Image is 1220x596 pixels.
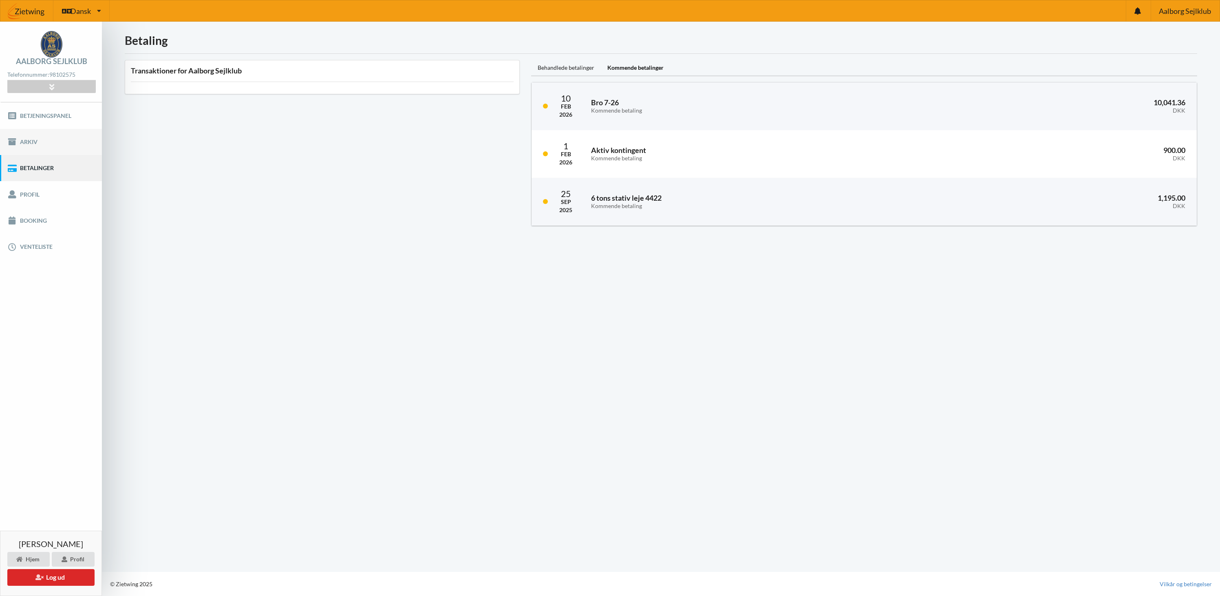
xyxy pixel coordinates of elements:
[559,150,572,158] div: Feb
[904,107,1185,114] div: DKK
[591,203,904,210] div: Kommende betaling
[52,552,95,567] div: Profil
[7,69,95,80] div: Telefonnummer:
[911,155,1185,162] div: DKK
[16,58,87,65] div: Aalborg Sejlklub
[559,102,572,111] div: Feb
[911,146,1185,162] h3: 900.00
[559,158,572,166] div: 2026
[559,189,572,198] div: 25
[7,552,50,567] div: Hjem
[125,33,1197,48] h1: Betaling
[591,107,892,114] div: Kommende betaling
[49,71,75,78] strong: 98102575
[591,193,904,210] h3: 6 tons stativ leje 4422
[7,569,95,586] button: Log ud
[19,540,83,548] span: [PERSON_NAME]
[1159,7,1211,15] span: Aalborg Sejlklub
[591,155,899,162] div: Kommende betaling
[559,198,572,206] div: Sep
[904,98,1185,114] h3: 10,041.36
[559,206,572,214] div: 2025
[591,98,892,114] h3: Bro 7-26
[559,142,572,150] div: 1
[1160,580,1212,588] a: Vilkår og betingelser
[916,193,1185,210] h3: 1,195.00
[601,60,670,76] div: Kommende betalinger
[559,94,572,102] div: 10
[531,60,601,76] div: Behandlede betalinger
[591,146,899,162] h3: Aktiv kontingent
[916,203,1185,210] div: DKK
[41,31,62,58] img: logo
[71,7,91,15] span: Dansk
[131,66,514,75] h3: Transaktioner for Aalborg Sejlklub
[559,111,572,119] div: 2026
